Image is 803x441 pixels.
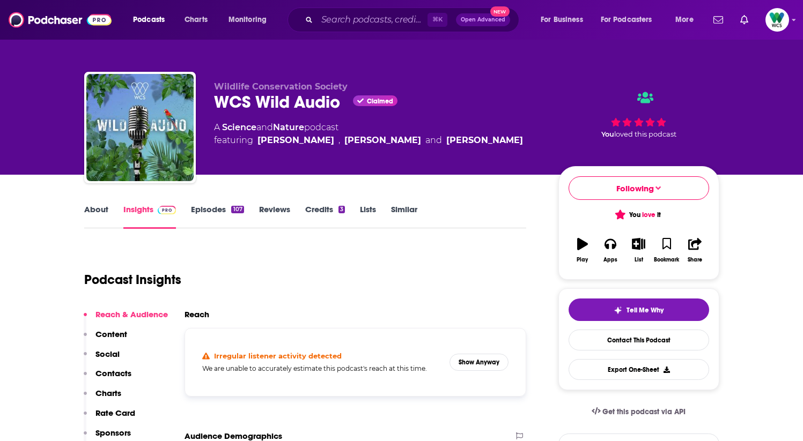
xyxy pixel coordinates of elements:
div: 107 [231,206,244,213]
button: List [624,231,652,270]
span: Claimed [367,99,393,104]
span: love [642,211,655,219]
a: About [84,204,108,229]
button: Following [569,176,709,200]
img: tell me why sparkle [614,306,622,315]
h4: Irregular listener activity detected [214,352,342,360]
span: More [675,12,694,27]
button: Rate Card [84,408,135,428]
div: Share [688,257,702,263]
span: Get this podcast via API [602,407,686,416]
div: Apps [603,257,617,263]
img: Podchaser Pro [158,206,176,214]
span: For Business [541,12,583,27]
span: loved this podcast [614,130,676,138]
div: Play [577,257,588,263]
button: Share [681,231,709,270]
a: Similar [391,204,417,229]
span: New [490,6,510,17]
span: Monitoring [229,12,267,27]
a: Dan Rosen [446,134,523,147]
p: Social [95,349,120,359]
button: open menu [533,11,596,28]
a: Reviews [259,204,290,229]
p: Charts [95,388,121,398]
button: Contacts [84,368,131,388]
div: A podcast [214,121,523,147]
span: You it [616,211,661,219]
button: You love it [569,204,709,225]
p: Sponsors [95,428,131,438]
a: [PERSON_NAME] [344,134,421,147]
button: open menu [126,11,179,28]
button: open menu [668,11,707,28]
span: Tell Me Why [627,306,664,315]
button: Play [569,231,596,270]
button: Reach & Audience [84,309,168,329]
a: Nat Moss [257,134,334,147]
a: Show notifications dropdown [736,11,753,29]
button: open menu [221,11,281,28]
p: Reach & Audience [95,309,168,319]
img: User Profile [765,8,789,32]
img: Podchaser - Follow, Share and Rate Podcasts [9,10,112,30]
p: Content [95,329,127,339]
a: Charts [178,11,214,28]
a: Get this podcast via API [583,399,695,425]
a: Science [222,122,256,132]
h1: Podcast Insights [84,272,181,288]
a: Episodes107 [191,204,244,229]
div: Youloved this podcast [558,81,719,148]
span: and [425,134,442,147]
a: Contact This Podcast [569,330,709,350]
button: Content [84,329,127,349]
a: Show notifications dropdown [709,11,727,29]
h5: We are unable to accurately estimate this podcast's reach at this time. [202,364,441,372]
span: Podcasts [133,12,165,27]
span: For Podcasters [601,12,652,27]
button: Export One-Sheet [569,359,709,380]
span: Wildlife Conservation Society [214,81,348,92]
span: ⌘ K [428,13,447,27]
p: Rate Card [95,408,135,418]
button: Show profile menu [765,8,789,32]
a: Lists [360,204,376,229]
span: Logged in as WCS_Newsroom [765,8,789,32]
span: You [601,130,614,138]
button: tell me why sparkleTell Me Why [569,298,709,321]
div: 3 [338,206,345,213]
button: Charts [84,388,121,408]
img: WCS Wild Audio [86,74,194,181]
div: Bookmark [654,257,679,263]
a: InsightsPodchaser Pro [123,204,176,229]
button: Open AdvancedNew [456,13,510,26]
button: Show Anyway [450,354,509,371]
span: Following [616,183,654,193]
span: Charts [185,12,208,27]
button: Apps [596,231,624,270]
button: Bookmark [653,231,681,270]
span: , [338,134,340,147]
span: Open Advanced [461,17,505,23]
h2: Audience Demographics [185,431,282,441]
span: featuring [214,134,523,147]
div: List [635,257,643,263]
a: Credits3 [305,204,345,229]
h2: Reach [185,309,209,319]
span: and [256,122,273,132]
button: Social [84,349,120,369]
button: open menu [594,11,668,28]
a: Nature [273,122,304,132]
p: Contacts [95,368,131,378]
div: Search podcasts, credits, & more... [298,8,529,32]
input: Search podcasts, credits, & more... [317,11,428,28]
